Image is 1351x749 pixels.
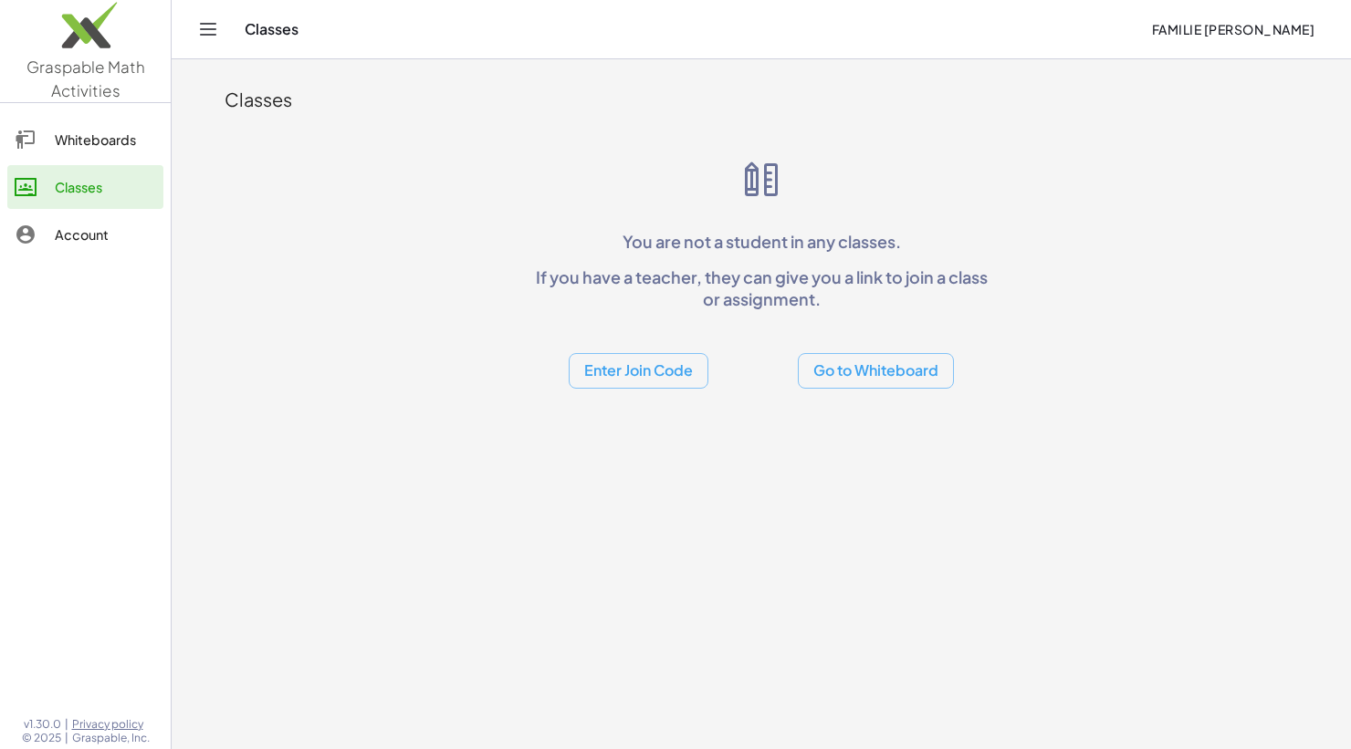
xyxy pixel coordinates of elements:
[528,266,995,309] p: If you have a teacher, they can give you a link to join a class or assignment.
[194,15,223,44] button: Toggle navigation
[24,717,61,732] span: v1.30.0
[55,129,156,151] div: Whiteboards
[26,57,145,100] span: Graspable Math Activities
[798,353,954,389] button: Go to Whiteboard
[55,224,156,245] div: Account
[225,87,1298,112] div: Classes
[569,353,708,389] button: Enter Join Code
[528,231,995,252] p: You are not a student in any classes.
[7,213,163,256] a: Account
[55,176,156,198] div: Classes
[65,717,68,732] span: |
[1136,13,1329,46] button: Familie [PERSON_NAME]
[72,731,150,745] span: Graspable, Inc.
[7,165,163,209] a: Classes
[72,717,150,732] a: Privacy policy
[7,118,163,161] a: Whiteboards
[22,731,61,745] span: © 2025
[65,731,68,745] span: |
[1151,21,1314,37] span: Familie [PERSON_NAME]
